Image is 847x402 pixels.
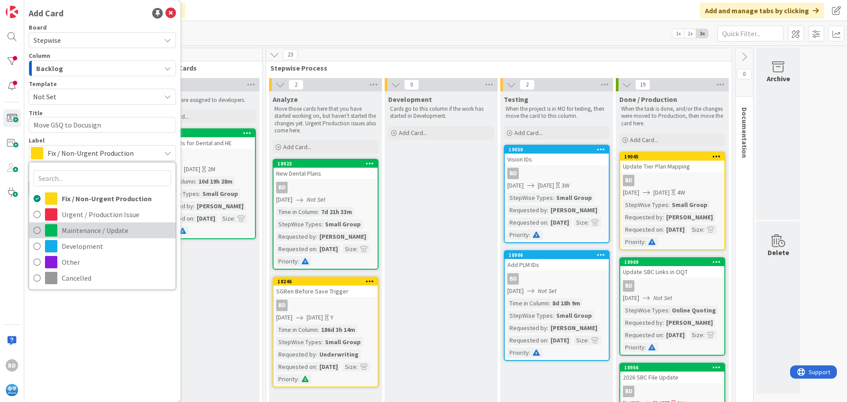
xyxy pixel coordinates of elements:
div: [PERSON_NAME] [548,323,600,333]
div: [DATE] [317,362,340,372]
div: BD [151,151,255,163]
div: 18246 [277,278,378,285]
div: BD [620,175,724,186]
span: : [193,214,195,223]
div: 18906 [509,252,609,258]
div: Delete [768,247,789,258]
div: [PERSON_NAME] [664,318,715,327]
span: Fix / Non-Urgent Production [48,147,156,159]
p: These cards are assigned to developers. [152,97,254,104]
div: [DATE] [664,330,687,340]
div: 18246 [274,278,378,286]
span: : [547,218,548,227]
span: [DATE] [276,195,292,204]
span: : [668,305,670,315]
div: BD [276,182,288,193]
span: : [663,225,664,234]
div: StepWise Types [276,337,322,347]
span: [DATE] [623,188,639,197]
span: [DATE] [623,293,639,303]
div: Small Group [554,193,594,203]
i: Not Set [307,195,326,203]
div: 8d 18h 9m [550,298,582,308]
div: 189562026 SBC File Update [620,364,724,383]
span: 0 [404,79,419,90]
div: StepWise Types [507,311,553,320]
img: avatar [6,384,18,396]
span: : [549,298,550,308]
span: Column [29,53,50,59]
span: [DATE] [276,313,292,322]
div: Requested on [507,218,547,227]
span: Other [62,255,171,269]
div: 18969 [620,258,724,266]
span: Development [62,240,171,253]
a: Development [29,238,176,254]
span: Stepwise Process [270,64,721,72]
input: Search... [34,170,171,186]
a: Urgent / Production Issue [29,207,176,222]
span: : [663,330,664,340]
span: Assigned Cards [148,64,251,72]
span: : [356,244,358,254]
div: BD [274,182,378,193]
div: 186d 3h 14m [319,325,357,334]
span: Support [19,1,40,12]
div: BD [507,273,519,285]
div: 19006 [155,130,255,136]
span: 23 [283,49,298,60]
span: : [529,348,530,357]
span: 19 [635,79,650,90]
span: [DATE] [507,286,524,296]
div: Update SBC Links in OQT [620,266,724,278]
div: 2026 SBC File Update [620,372,724,383]
span: : [298,374,299,384]
div: 18923 [277,161,378,167]
div: Requested by [507,205,547,215]
div: Requested by [276,349,316,359]
div: Size [690,225,703,234]
span: : [199,189,200,199]
span: : [645,237,646,247]
span: : [356,362,358,372]
span: : [298,256,299,266]
input: Quick Filter... [717,26,783,41]
div: Requested on [276,244,316,254]
div: BD [620,280,724,292]
span: Stepwise [34,36,61,45]
span: : [547,323,548,333]
span: : [668,200,670,210]
div: Time in Column [276,325,318,334]
div: BD [623,175,634,186]
div: [DATE] [548,335,571,345]
span: : [316,244,317,254]
div: Online Quoting [670,305,718,315]
span: Fix / Non-Urgent Production [62,192,171,205]
div: Priority [623,342,645,352]
div: Priority [507,348,529,357]
div: [PERSON_NAME] [664,212,715,222]
div: Priority [276,374,298,384]
div: Requested on [507,335,547,345]
div: SGRen Before Save Trigger [274,286,378,297]
label: Title [29,109,43,117]
div: 19045 [620,153,724,161]
img: Visit kanbanzone.com [6,6,18,18]
div: 19045 [624,154,724,160]
span: [DATE] [653,188,670,197]
span: : [529,230,530,240]
div: Priority [507,230,529,240]
span: Template [29,81,57,87]
div: Archive [767,73,790,84]
div: Small Group [554,311,594,320]
span: [DATE] [538,181,554,190]
span: Label [29,137,45,143]
div: 18923 [274,160,378,168]
div: StepWise Types [623,305,668,315]
span: Backlog [36,63,63,74]
span: : [318,325,319,334]
span: Urgent / Production Issue [62,208,171,221]
div: Priority [623,237,645,247]
div: Requested by [623,212,663,222]
span: : [322,219,323,229]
